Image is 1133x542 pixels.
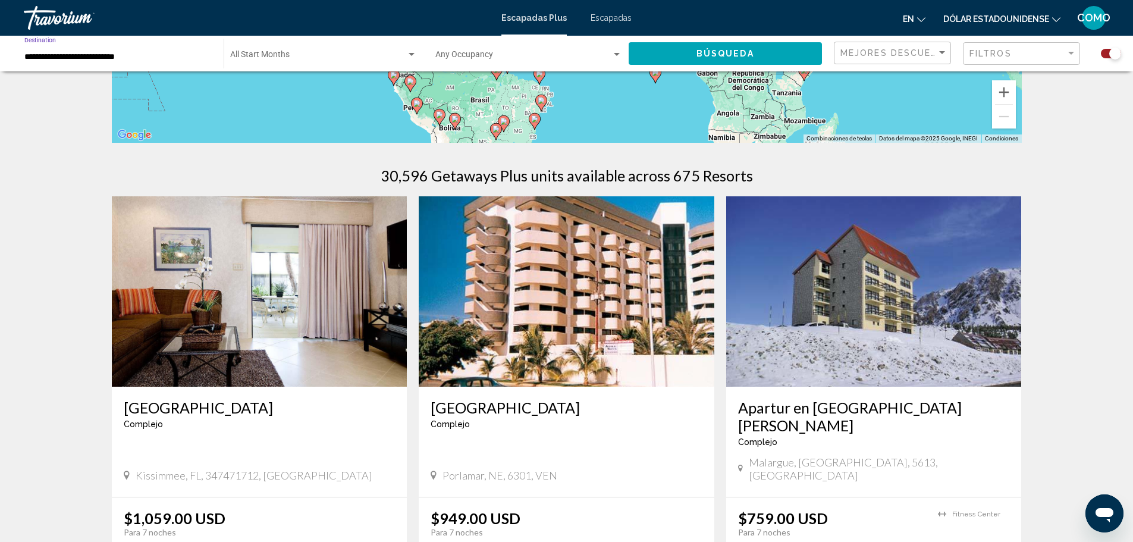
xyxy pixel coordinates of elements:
a: Escapadas Plus [501,13,567,23]
button: Combinaciones de teclas [806,134,872,143]
button: Alejar [992,105,1016,129]
span: Porlamar, NE, 6301, VEN [442,469,557,482]
span: Datos del mapa ©2025 Google, INEGI [879,135,978,142]
a: Escapadas [591,13,632,23]
button: Acercar [992,80,1016,104]
p: $949.00 USD [431,509,520,527]
span: Complejo [738,437,777,447]
mat-select: Sort by [840,48,947,58]
span: Malargue, [GEOGRAPHIC_DATA], 5613, [GEOGRAPHIC_DATA] [749,456,1009,482]
img: ii_hpr5.jpg [112,196,407,387]
a: Condiciones [985,135,1018,142]
span: Kissimmee, FL, 347471712, [GEOGRAPHIC_DATA] [136,469,372,482]
img: ii_ats1.jpg [419,196,714,387]
button: Filter [963,42,1080,66]
span: Complejo [431,419,470,429]
font: en [903,14,914,24]
button: Cambiar idioma [903,10,925,27]
span: Filtros [969,49,1012,58]
font: COMO [1077,11,1110,24]
a: [GEOGRAPHIC_DATA] [124,399,396,416]
a: Travorium [24,6,489,30]
font: Dólar estadounidense [943,14,1049,24]
p: Para 7 noches [431,527,691,538]
p: $759.00 USD [738,509,828,527]
span: Búsqueda [696,49,754,59]
p: $1,059.00 USD [124,509,225,527]
img: ii_avl1.jpg [726,196,1022,387]
img: Google [115,127,154,143]
iframe: Botón para iniciar la ventana de mensajería [1085,494,1123,532]
button: Búsqueda [629,42,823,64]
a: Apartur en [GEOGRAPHIC_DATA][PERSON_NAME] [738,399,1010,434]
a: Abrir esta área en Google Maps (se abre en una ventana nueva) [115,127,154,143]
span: Mejores descuentos [840,48,960,58]
button: Cambiar moneda [943,10,1060,27]
span: Complejo [124,419,163,429]
p: Para 7 noches [124,527,384,538]
button: Menú de usuario [1078,5,1109,30]
p: Para 7 noches [738,527,927,538]
a: [GEOGRAPHIC_DATA] [431,399,702,416]
h1: 30,596 Getaways Plus units available across 675 Resorts [381,167,753,184]
span: Fitness Center [952,510,1000,518]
